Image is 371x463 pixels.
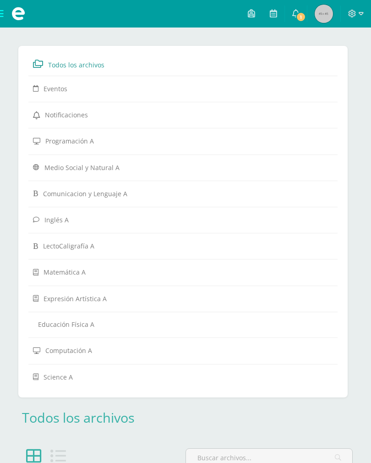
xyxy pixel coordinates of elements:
[33,106,333,123] a: Notificaciones
[33,369,333,385] a: Science A
[22,408,135,426] a: Todos los archivos
[44,268,86,276] span: Matemática A
[45,110,88,119] span: Notificaciones
[45,137,94,145] span: Programación A
[38,320,94,329] span: Educación Física A
[44,215,69,224] span: Inglés A
[33,80,333,97] a: Eventos
[44,294,107,303] span: Expresión Artística A
[33,159,333,176] a: Medio Social y Natural A
[33,316,333,332] a: Educación Física A
[43,189,127,198] span: Comunicacion y Lenguaje A
[48,61,104,69] span: Todos los archivos
[315,5,333,23] img: 45x45
[33,211,333,228] a: Inglés A
[33,342,333,358] a: Computación A
[33,55,333,72] a: Todos los archivos
[44,84,67,93] span: Eventos
[33,237,333,254] a: LectoCaligrafía A
[33,290,333,307] a: Expresión Artística A
[33,132,333,149] a: Programación A
[45,346,92,355] span: Computación A
[43,242,94,250] span: LectoCaligrafía A
[296,12,306,22] span: 1
[44,163,120,171] span: Medio Social y Natural A
[33,185,333,202] a: Comunicacion y Lenguaje A
[22,408,148,426] div: Todos los archivos
[33,264,333,280] a: Matemática A
[44,372,73,381] span: Science A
